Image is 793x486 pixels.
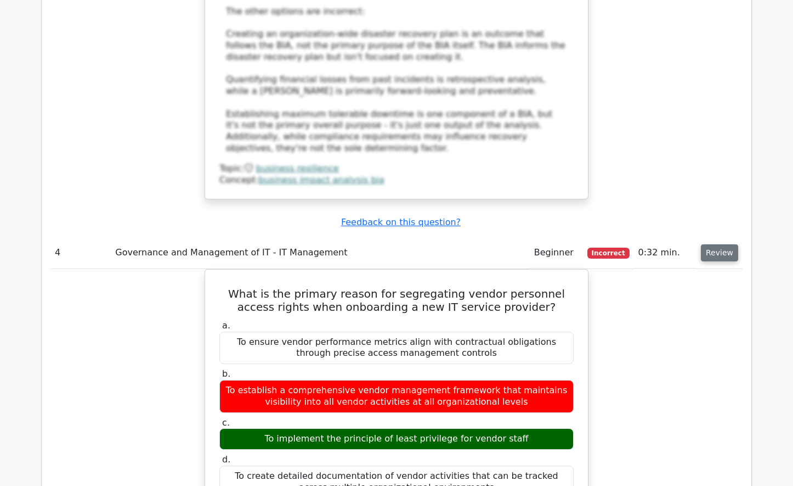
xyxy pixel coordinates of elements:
h5: What is the primary reason for segregating vendor personnel access rights when onboarding a new I... [218,287,575,314]
td: Governance and Management of IT - IT Management [111,237,529,269]
td: 0:32 min. [634,237,696,269]
span: Incorrect [587,248,630,259]
span: d. [222,454,230,465]
a: business impact analysis bia [259,175,384,185]
span: c. [222,417,230,428]
a: Feedback on this question? [341,217,461,227]
div: Concept: [219,175,574,186]
button: Review [701,244,738,261]
a: business resilience [256,163,339,174]
td: 4 [50,237,111,269]
div: Topic: [219,163,574,175]
span: b. [222,368,230,379]
td: Beginner [530,237,583,269]
div: To implement the principle of least privilege for vendor staff [219,428,574,450]
div: To ensure vendor performance metrics align with contractual obligations through precise access ma... [219,332,574,365]
span: a. [222,320,230,331]
div: To establish a comprehensive vendor management framework that maintains visibility into all vendo... [219,380,574,413]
